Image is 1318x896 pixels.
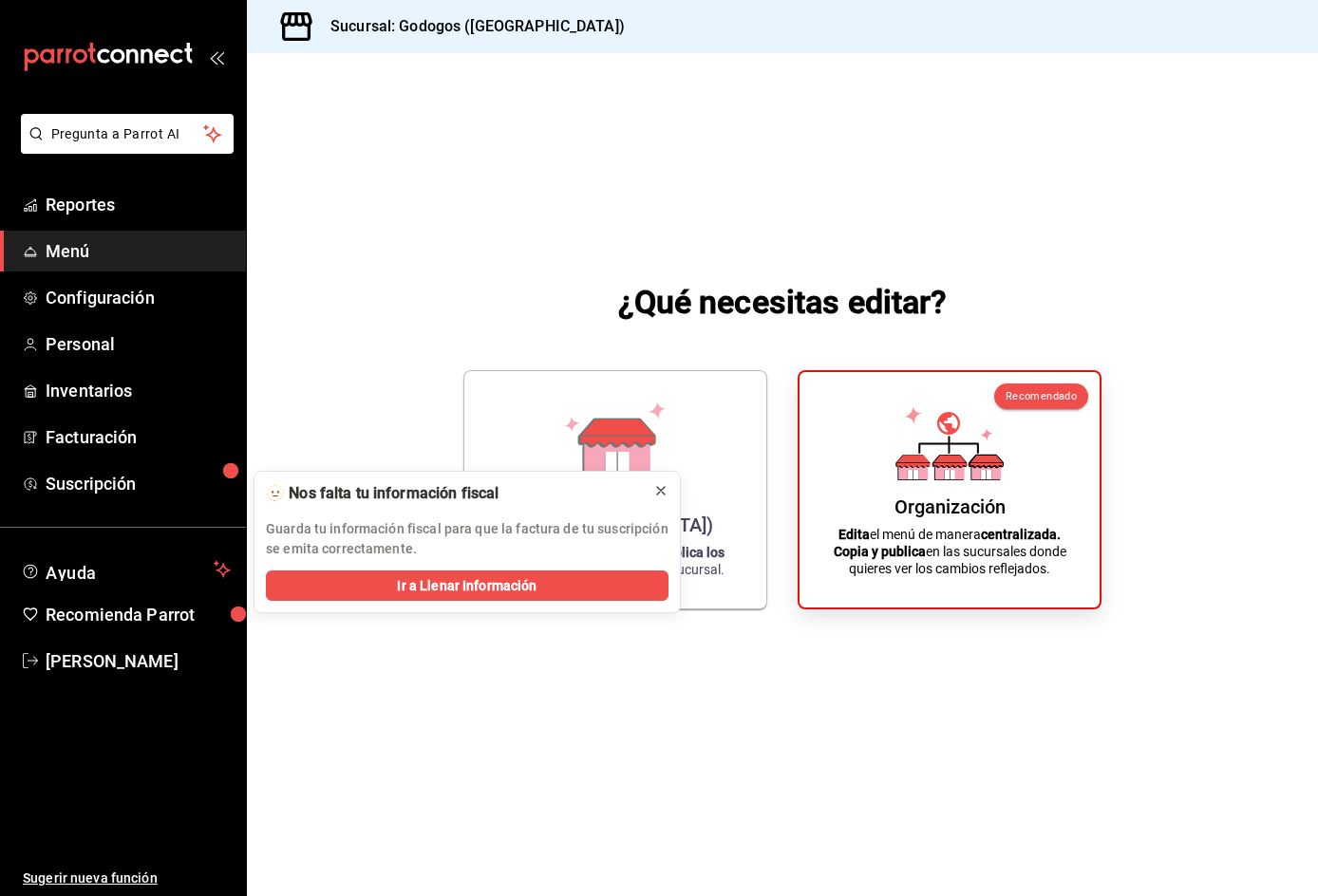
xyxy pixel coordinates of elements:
span: Configuración [46,285,231,310]
div: 🫥 Nos falta tu información fiscal [266,483,638,504]
span: Pregunta a Parrot AI [51,124,204,144]
span: Personal [46,331,231,357]
h1: ¿Qué necesitas editar? [618,279,948,325]
button: Ir a Llenar Información [266,570,668,601]
p: el menú de manera en las sucursales donde quieres ver los cambios reflejados. [822,526,1077,577]
div: Organización [894,495,1006,518]
span: Reportes [46,192,231,217]
span: Recomendado [1006,390,1077,402]
strong: centralizada. [981,527,1061,542]
span: Menú [46,238,231,264]
strong: Edita [838,527,870,542]
button: open_drawer_menu [209,49,224,65]
span: Ir a Llenar Información [397,576,537,596]
h3: Sucursal: Godogos ([GEOGRAPHIC_DATA]) [315,15,625,38]
strong: Copia y publica [834,544,926,559]
button: Pregunta a Parrot AI [21,114,234,154]
p: Guarda tu información fiscal para que la factura de tu suscripción se emita correctamente. [266,519,668,559]
a: Pregunta a Parrot AI [13,138,234,158]
span: Ayuda [46,558,206,581]
span: [PERSON_NAME] [46,648,231,674]
span: Sugerir nueva función [23,868,231,888]
span: Recomienda Parrot [46,602,231,627]
span: Suscripción [46,471,231,496]
span: Facturación [46,424,231,450]
span: Inventarios [46,378,231,403]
